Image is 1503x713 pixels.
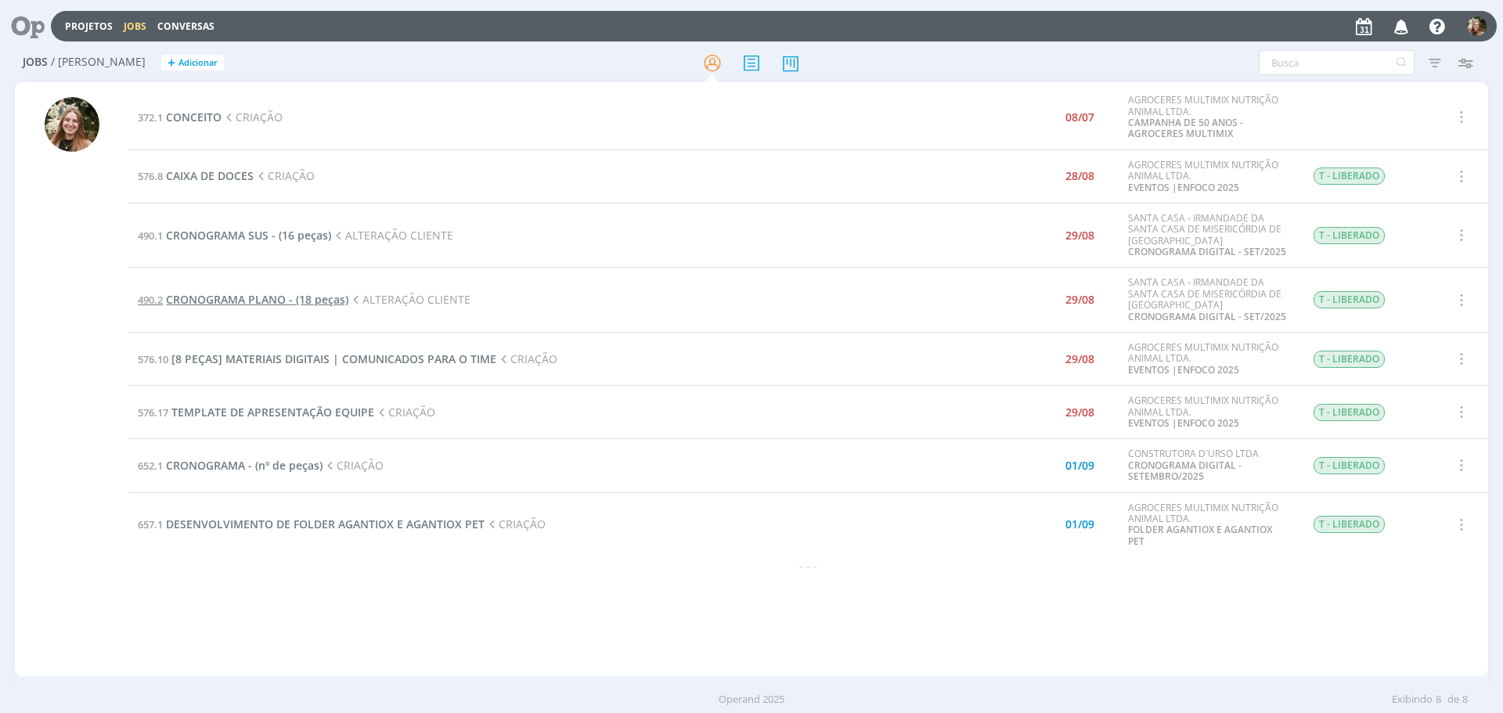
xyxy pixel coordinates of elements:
[124,20,146,33] a: Jobs
[119,20,151,33] button: Jobs
[1128,395,1289,429] div: AGROCERES MULTIMIX NUTRIÇÃO ANIMAL LTDA.
[128,557,1488,574] div: - - -
[374,405,435,420] span: CRIAÇÃO
[138,458,323,473] a: 652.1CRONOGRAMA - (nº de peças)
[1128,416,1239,430] a: EVENTOS |ENFOCO 2025
[1128,459,1242,483] a: CRONOGRAMA DIGITAL - SETEMBRO/2025
[1467,16,1487,36] img: L
[1462,692,1468,708] span: 8
[1128,363,1239,376] a: EVENTOS |ENFOCO 2025
[138,352,168,366] span: 576.10
[1128,160,1289,193] div: AGROCERES MULTIMIX NUTRIÇÃO ANIMAL LTDA.
[168,55,175,71] span: +
[23,56,48,69] span: Jobs
[153,20,219,33] button: Conversas
[1065,407,1094,418] div: 29/08
[1128,213,1289,258] div: SANTA CASA - IRMANDADE DA SANTA CASA DE MISERICÓRDIA DE [GEOGRAPHIC_DATA]
[138,405,374,420] a: 576.17TEMPLATE DE APRESENTAÇÃO EQUIPE
[138,110,163,124] span: 372.1
[45,97,99,152] img: L
[178,58,218,68] span: Adicionar
[1314,457,1385,474] span: T - LIBERADO
[1065,354,1094,365] div: 29/08
[1128,448,1289,482] div: CONSTRUTORA D´URSO LTDA
[1259,50,1415,75] input: Busca
[138,228,331,243] a: 490.1CRONOGRAMA SUS - (16 peças)
[1128,181,1239,194] a: EVENTOS |ENFOCO 2025
[485,517,546,531] span: CRIAÇÃO
[1466,13,1487,40] button: L
[65,20,113,33] a: Projetos
[222,110,283,124] span: CRIAÇÃO
[1065,230,1094,241] div: 29/08
[1314,167,1385,185] span: T - LIBERADO
[157,20,214,33] a: Conversas
[1314,516,1385,533] span: T - LIBERADO
[1392,692,1433,708] span: Exibindo
[331,228,453,243] span: ALTERAÇÃO CLIENTE
[1128,342,1289,376] div: AGROCERES MULTIMIX NUTRIÇÃO ANIMAL LTDA.
[166,168,254,183] span: CAIXA DE DOCES
[138,459,163,473] span: 652.1
[1065,519,1094,530] div: 01/09
[166,292,348,307] span: CRONOGRAMA PLANO - (18 peças)
[138,292,348,307] a: 490.2CRONOGRAMA PLANO - (18 peças)
[171,351,496,366] span: [8 PEÇAS] MATERIAIS DIGITAIS | COMUNICADOS PARA O TIME
[1128,95,1289,140] div: AGROCERES MULTIMIX NUTRIÇÃO ANIMAL LTDA.
[1314,351,1385,368] span: T - LIBERADO
[1128,116,1243,140] a: CAMPANHA DE 50 ANOS - AGROCERES MULTIMIX
[1447,692,1459,708] span: de
[1065,171,1094,182] div: 28/08
[51,56,146,69] span: / [PERSON_NAME]
[1314,404,1385,421] span: T - LIBERADO
[166,458,323,473] span: CRONOGRAMA - (nº de peças)
[138,169,163,183] span: 576.8
[138,110,222,124] a: 372.1CONCEITO
[138,229,163,243] span: 490.1
[161,55,224,71] button: +Adicionar
[1128,277,1289,322] div: SANTA CASA - IRMANDADE DA SANTA CASA DE MISERICÓRDIA DE [GEOGRAPHIC_DATA]
[254,168,315,183] span: CRIAÇÃO
[138,517,163,531] span: 657.1
[60,20,117,33] button: Projetos
[1314,291,1385,308] span: T - LIBERADO
[1128,523,1272,547] a: FOLDER AGANTIOX E AGANTIOX PET
[323,458,384,473] span: CRIAÇÃO
[166,517,485,531] span: DESENVOLVIMENTO DE FOLDER AGANTIOX E AGANTIOX PET
[1065,294,1094,305] div: 29/08
[166,228,331,243] span: CRONOGRAMA SUS - (16 peças)
[1065,112,1094,123] div: 08/07
[1436,692,1441,708] span: 8
[138,293,163,307] span: 490.2
[138,517,485,531] a: 657.1DESENVOLVIMENTO DE FOLDER AGANTIOX E AGANTIOX PET
[138,351,496,366] a: 576.10[8 PEÇAS] MATERIAIS DIGITAIS | COMUNICADOS PARA O TIME
[496,351,557,366] span: CRIAÇÃO
[138,405,168,420] span: 576.17
[1128,310,1286,323] a: CRONOGRAMA DIGITAL - SET/2025
[138,168,254,183] a: 576.8CAIXA DE DOCES
[1314,227,1385,244] span: T - LIBERADO
[171,405,374,420] span: TEMPLATE DE APRESENTAÇÃO EQUIPE
[166,110,222,124] span: CONCEITO
[1065,460,1094,471] div: 01/09
[348,292,470,307] span: ALTERAÇÃO CLIENTE
[1128,245,1286,258] a: CRONOGRAMA DIGITAL - SET/2025
[1128,502,1289,548] div: AGROCERES MULTIMIX NUTRIÇÃO ANIMAL LTDA.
